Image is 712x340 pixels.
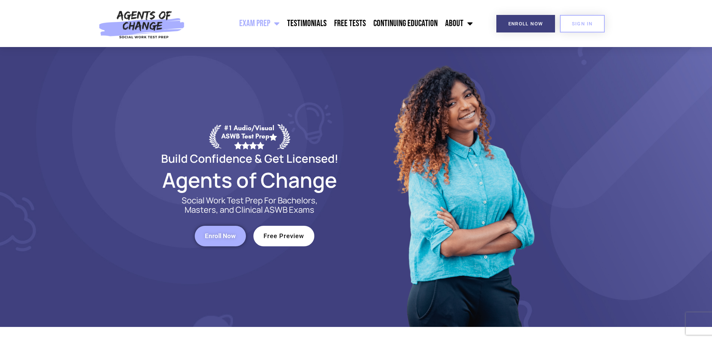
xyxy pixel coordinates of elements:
h2: Build Confidence & Get Licensed! [143,153,356,164]
span: Free Preview [263,233,304,239]
span: SIGN IN [572,21,593,26]
a: Continuing Education [370,14,441,33]
div: #1 Audio/Visual ASWB Test Prep [221,124,277,149]
a: About [441,14,477,33]
a: SIGN IN [560,15,605,32]
nav: Menu [189,14,477,33]
a: Enroll Now [195,226,246,246]
span: Enroll Now [508,21,543,26]
a: Free Tests [330,14,370,33]
span: Enroll Now [205,233,236,239]
a: Exam Prep [235,14,283,33]
a: Testimonials [283,14,330,33]
a: Free Preview [253,226,314,246]
p: Social Work Test Prep For Bachelors, Masters, and Clinical ASWB Exams [173,196,326,215]
a: Enroll Now [496,15,555,32]
img: Website Image 1 (1) [388,47,537,327]
h2: Agents of Change [143,171,356,188]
